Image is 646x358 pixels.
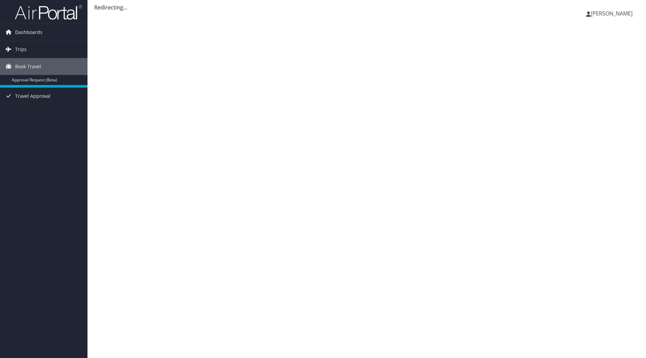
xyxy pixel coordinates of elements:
span: Trips [15,41,27,58]
a: [PERSON_NAME] [586,3,639,24]
img: airportal-logo.png [15,4,82,20]
div: Redirecting... [94,3,639,11]
span: [PERSON_NAME] [591,10,633,17]
span: Dashboards [15,24,42,41]
span: Book Travel [15,58,41,75]
span: Travel Approval [15,88,50,105]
